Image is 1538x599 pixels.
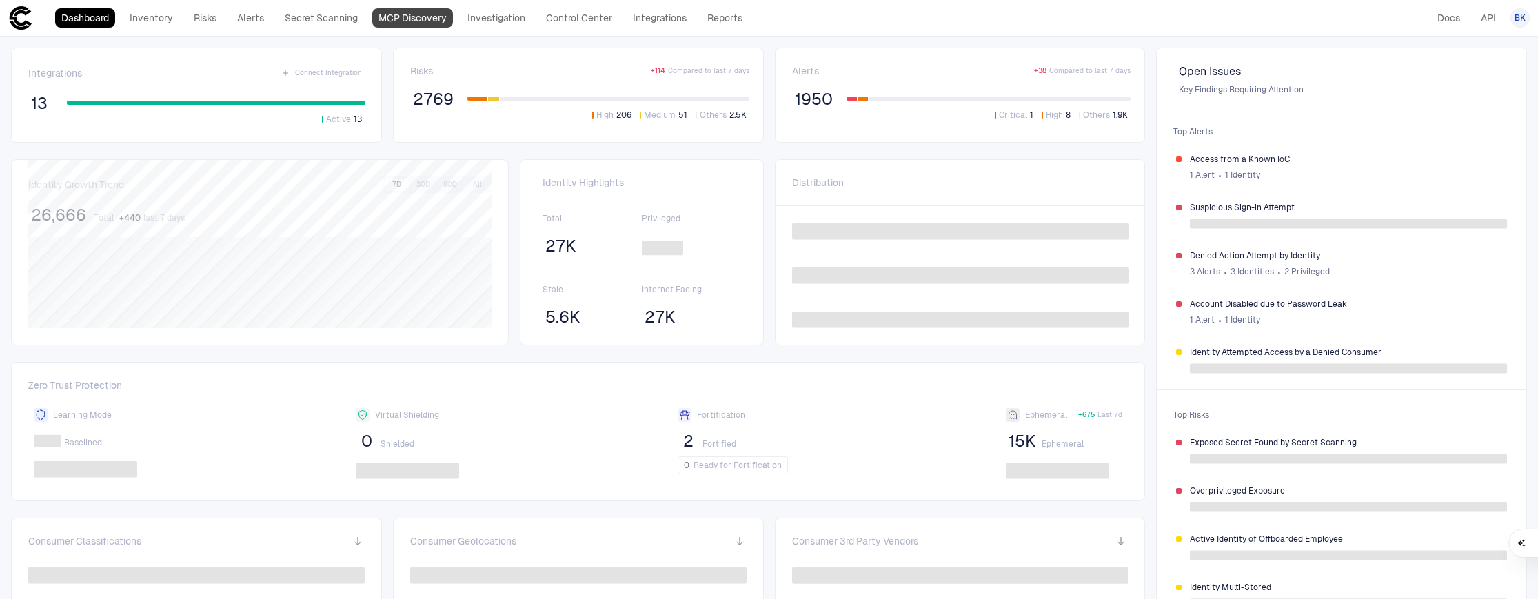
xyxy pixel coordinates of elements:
span: + 675 [1078,410,1095,420]
span: 5.6K [545,307,580,327]
span: Integrations [28,67,82,79]
button: 13 [28,92,50,114]
span: ∙ [1223,261,1228,282]
span: 26,666 [31,205,86,225]
span: Active Identity of Offboarded Employee [1190,534,1507,545]
span: Total [543,213,642,224]
button: BK [1510,8,1530,28]
span: 1 [1030,110,1033,121]
span: Access from a Known IoC [1190,154,1507,165]
button: High8 [1039,109,1073,121]
span: Consumer Classifications [28,535,141,547]
span: Fortification [697,409,745,420]
a: Alerts [231,8,270,28]
span: Top Risks [1165,401,1518,429]
span: Virtual Shielding [375,409,439,420]
span: 1950 [795,89,833,110]
button: 1950 [792,88,836,110]
span: ∙ [1277,261,1282,282]
span: Top Alerts [1165,118,1518,145]
a: MCP Discovery [372,8,453,28]
span: Total [94,212,114,223]
button: Medium51 [637,109,690,121]
span: High [1046,110,1063,121]
span: Exposed Secret Found by Secret Scanning [1190,437,1507,448]
button: 90D [438,179,463,191]
button: Connect Integration [279,65,365,81]
span: Compared to last 7 days [668,66,749,76]
span: 1 Alert [1190,170,1215,181]
span: Denied Action Attempt by Identity [1190,250,1507,261]
span: Account Disabled due to Password Leak [1190,298,1507,309]
span: 27K [545,236,576,256]
span: ∙ [1217,165,1222,185]
button: 5.6K [543,306,583,328]
button: High206 [589,109,634,121]
span: Identity Highlights [543,176,740,189]
button: 0 [356,430,378,452]
button: 0Ready for Fortification [678,456,788,474]
span: High [596,110,614,121]
a: Reports [701,8,749,28]
span: Identity Attempted Access by a Denied Consumer [1190,347,1507,358]
button: 15K [1006,430,1039,452]
span: Overprivileged Exposure [1190,485,1507,496]
a: Docs [1431,8,1466,28]
button: 7D [385,179,409,191]
span: Last 7d [1097,410,1122,420]
span: Fortified [702,438,736,449]
span: 13 [31,93,48,114]
span: 3 Identities [1231,266,1274,277]
button: Critical1 [992,109,1036,121]
span: BK [1515,12,1526,23]
a: Control Center [540,8,618,28]
a: Dashboard [55,8,115,28]
span: + 38 [1034,66,1046,76]
span: Connect Integration [295,68,362,78]
button: 26,666 [28,204,89,226]
button: 27K [543,235,579,257]
span: 0 [361,431,372,451]
span: Shielded [381,438,414,449]
a: Investigation [461,8,532,28]
span: 2769 [413,89,454,110]
span: 2 [683,431,694,451]
button: Active13 [319,113,365,125]
span: Privileged [642,213,741,224]
span: Identity Growth Trend [28,179,124,191]
a: API [1475,8,1502,28]
span: Zero Trust Protection [28,379,1128,397]
button: 27K [642,306,678,328]
span: 2 Privileged [1284,266,1330,277]
span: Ephemeral [1025,409,1067,420]
span: Alerts [792,65,819,77]
span: Suspicious Sign-in Attempt [1190,202,1507,213]
span: Identity Multi-Stored [1190,582,1507,593]
span: 1 Identity [1225,170,1260,181]
span: Compared to last 7 days [1049,66,1131,76]
button: All [465,179,489,191]
a: Risks [188,8,223,28]
span: + 440 [119,212,141,223]
span: 3 Alerts [1190,266,1220,277]
span: + 114 [651,66,665,76]
span: Ready for Fortification [694,460,782,471]
span: 13 [354,114,362,125]
span: 15K [1009,431,1036,451]
span: Consumer 3rd Party Vendors [792,535,918,547]
span: Active [326,114,351,125]
span: Baselined [64,437,102,448]
span: Medium [644,110,676,121]
span: 1 Identity [1225,314,1260,325]
span: Risks [410,65,433,77]
span: Critical [999,110,1027,121]
span: Ephemeral [1042,438,1084,449]
span: 1 Alert [1190,314,1215,325]
button: 2 [678,430,700,452]
span: Distribution [792,176,844,189]
span: ∙ [1217,309,1222,330]
span: 206 [616,110,631,121]
span: last 7 days [143,212,185,223]
span: Consumer Geolocations [410,535,516,547]
span: Key Findings Requiring Attention [1179,84,1504,95]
